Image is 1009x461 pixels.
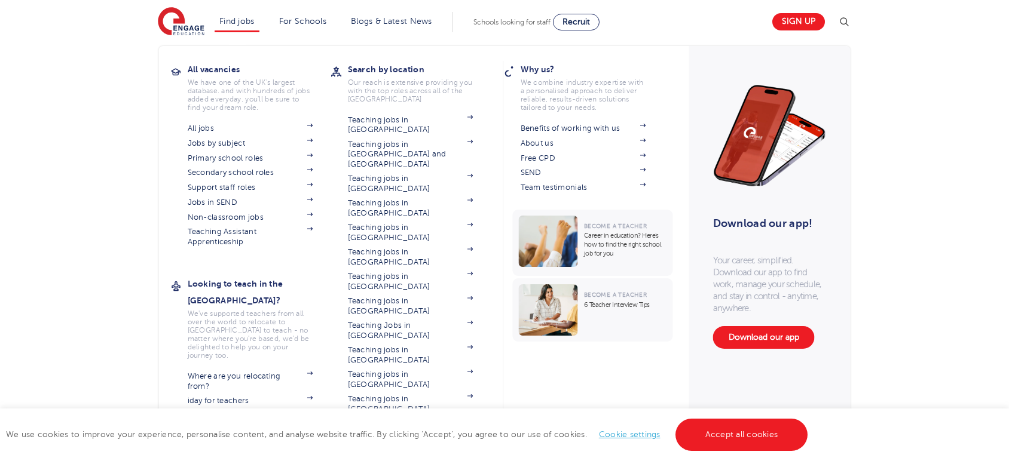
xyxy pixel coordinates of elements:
a: Become a TeacherCareer in education? Here’s how to find the right school job for you [513,210,676,276]
a: Recruit [553,14,600,30]
a: Teaching Jobs in [GEOGRAPHIC_DATA] [348,321,473,340]
a: Teaching jobs in [GEOGRAPHIC_DATA] [348,272,473,291]
p: We combine industry expertise with a personalised approach to deliver reliable, results-driven so... [521,78,646,112]
a: Jobs in SEND [188,198,313,207]
a: Teaching jobs in [GEOGRAPHIC_DATA] [348,296,473,316]
a: Cookie settings [599,430,661,439]
a: Download our app [713,326,815,349]
h3: Download our app! [713,210,821,236]
a: Jobs by subject [188,139,313,148]
span: Schools looking for staff [473,18,551,26]
span: Recruit [562,17,590,26]
a: Teaching Assistant Apprenticeship [188,227,313,247]
a: Blogs & Latest News [351,17,432,26]
a: Become a Teacher6 Teacher Interview Tips [513,278,676,342]
h3: All vacancies [188,61,331,78]
a: Benefits of working with us [521,124,646,133]
a: Search by locationOur reach is extensive providing you with the top roles across all of the [GEOG... [348,61,491,103]
a: Accept all cookies [675,419,808,451]
a: Teaching jobs in [GEOGRAPHIC_DATA] and [GEOGRAPHIC_DATA] [348,140,473,169]
a: Free CPD [521,153,646,163]
a: Teaching jobs in [GEOGRAPHIC_DATA] [348,394,473,414]
a: Where are you relocating from? [188,371,313,391]
a: Sign up [772,13,825,30]
span: Become a Teacher [584,223,647,229]
p: Our reach is extensive providing you with the top roles across all of the [GEOGRAPHIC_DATA] [348,78,473,103]
a: Teaching jobs in [GEOGRAPHIC_DATA] [348,115,473,135]
a: Team testimonials [521,183,646,192]
p: 6 Teacher Interview Tips [584,300,667,309]
h3: Why us? [521,61,664,78]
h3: Looking to teach in the [GEOGRAPHIC_DATA]? [188,275,331,309]
a: All vacanciesWe have one of the UK's largest database. and with hundreds of jobs added everyday. ... [188,61,331,112]
span: We use cookies to improve your experience, personalise content, and analyse website traffic. By c... [6,430,811,439]
a: Non-classroom jobs [188,213,313,222]
a: Teaching jobs in [GEOGRAPHIC_DATA] [348,345,473,365]
a: For Schools [279,17,326,26]
a: About us [521,139,646,148]
a: Looking to teach in the [GEOGRAPHIC_DATA]?We've supported teachers from all over the world to rel... [188,275,331,359]
a: Teaching jobs in [GEOGRAPHIC_DATA] [348,247,473,267]
h3: Search by location [348,61,491,78]
p: We have one of the UK's largest database. and with hundreds of jobs added everyday. you'll be sur... [188,78,313,112]
a: Teaching jobs in [GEOGRAPHIC_DATA] [348,223,473,242]
p: Career in education? Here’s how to find the right school job for you [584,231,667,258]
a: Teaching jobs in [GEOGRAPHIC_DATA] [348,174,473,193]
p: Your career, simplified. Download our app to find work, manage your schedule, and stay in control... [713,254,827,314]
a: Why us?We combine industry expertise with a personalised approach to deliver reliable, results-dr... [521,61,664,112]
a: Support staff roles [188,183,313,192]
a: Secondary school roles [188,168,313,177]
p: We've supported teachers from all over the world to relocate to [GEOGRAPHIC_DATA] to teach - no m... [188,309,313,359]
img: Engage Education [158,7,204,37]
a: iday for teachers [188,396,313,405]
a: All jobs [188,124,313,133]
a: Teaching jobs in [GEOGRAPHIC_DATA] [348,370,473,389]
a: Find jobs [219,17,255,26]
span: Become a Teacher [584,291,647,298]
a: Teaching jobs in [GEOGRAPHIC_DATA] [348,198,473,218]
a: SEND [521,168,646,177]
a: Primary school roles [188,153,313,163]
